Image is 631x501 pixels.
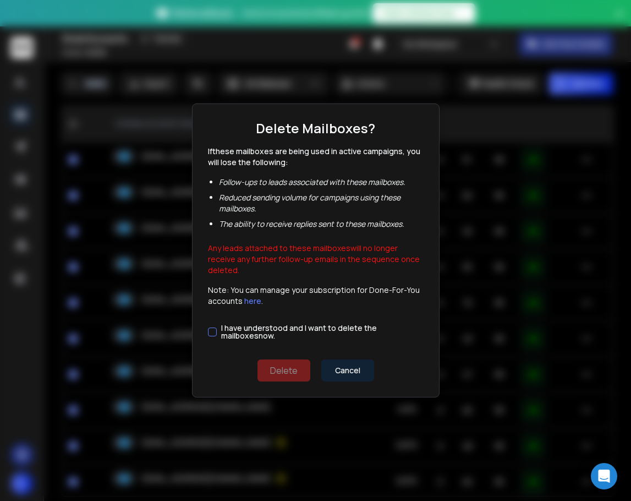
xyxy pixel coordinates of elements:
[219,177,424,188] li: Follow-ups to leads associated with these mailboxes .
[219,192,424,214] li: Reduced sending volume for campaigns using these mailboxes .
[219,219,424,230] li: The ability to receive replies sent to these mailboxes .
[591,463,617,489] div: Open Intercom Messenger
[208,238,424,276] p: Any leads attached to these mailboxes will no longer receive any further follow-up emails in the ...
[208,146,424,168] p: If these mailboxes are being used in active campaigns, you will lose the following:
[208,285,424,307] p: Note: You can manage your subscription for Done-For-You accounts .
[257,360,310,382] button: Delete
[221,324,424,340] label: I have understood and I want to delete the mailbox es now.
[256,119,375,137] h1: Delete Mailboxes?
[244,296,261,307] a: here
[321,360,374,382] button: Cancel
